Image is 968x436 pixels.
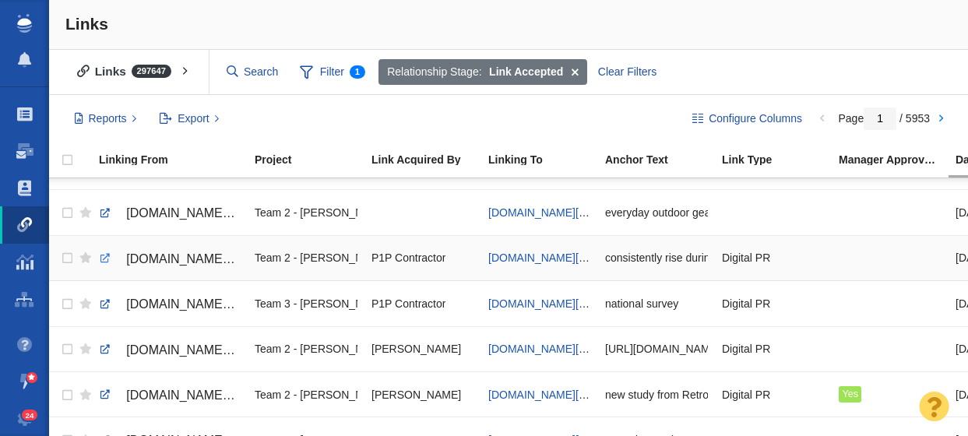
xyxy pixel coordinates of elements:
div: national survey [605,287,708,320]
div: Manager Approved Link? [839,154,954,165]
button: Configure Columns [684,106,811,132]
span: 1 [350,65,365,79]
div: consistently rise during holiday weekends [605,241,708,275]
span: 24 [22,410,38,421]
td: Taylor Tomita [364,326,481,371]
div: Link Acquired By [371,154,487,165]
div: Link Type [722,154,837,165]
a: [DOMAIN_NAME][URL][DATE] [99,382,241,409]
span: Reports [89,111,127,127]
div: new study from Retrospec [605,378,708,411]
a: Linking From [99,154,253,167]
td: Digital PR [715,326,832,371]
span: P1P Contractor [371,251,445,265]
span: Yes [842,389,858,399]
span: P1P Contractor [371,297,445,311]
span: Digital PR [722,251,770,265]
span: Page / 5953 [838,112,930,125]
a: Manager Approved Link? [839,154,954,167]
div: Team 2 - [PERSON_NAME] | [PERSON_NAME] | [PERSON_NAME]\Retrospec\Retrospec - Digital PR - [DATE] ... [255,195,357,229]
td: Digital PR [715,281,832,326]
div: Linking To [488,154,604,165]
span: Digital PR [722,342,770,356]
span: [DOMAIN_NAME][URL] [126,297,258,311]
a: Link Type [722,154,837,167]
td: P1P Contractor [364,235,481,280]
span: Digital PR [722,388,770,402]
div: Clear Filters [589,59,665,86]
td: Digital PR [715,235,832,280]
span: Relationship Stage: [387,64,481,80]
div: [URL][DOMAIN_NAME][DATE] [605,332,708,366]
div: Team 3 - [PERSON_NAME] | Summer | [PERSON_NAME]\Credit One Bank\Credit One Bank - Digital PR - Ra... [255,287,357,320]
a: [DOMAIN_NAME][URL][DATE] [488,251,638,264]
button: Export [151,106,228,132]
span: [PERSON_NAME] [371,388,461,402]
span: Filter [291,58,374,87]
td: Yes [832,371,949,417]
span: Digital PR [722,297,770,311]
a: Anchor Text [605,154,720,167]
td: Digital PR [715,371,832,417]
div: Team 2 - [PERSON_NAME] | [PERSON_NAME] | [PERSON_NAME]\Retrospec\Retrospec - Digital PR - [DATE] ... [255,241,357,275]
div: everyday outdoor gear [605,195,708,229]
div: Team 2 - [PERSON_NAME] | [PERSON_NAME] | [PERSON_NAME]\Retrospec\Retrospec - Digital PR - [DATE] ... [255,378,357,411]
span: Configure Columns [709,111,802,127]
span: [DOMAIN_NAME][URL][DATE] [126,343,297,357]
span: Links [65,15,108,33]
a: [DOMAIN_NAME][URL] [488,297,604,310]
span: [PERSON_NAME] [371,342,461,356]
strong: Link Accepted [489,64,563,80]
div: Anchor Text [605,154,720,165]
td: Taylor Tomita [364,371,481,417]
a: [DOMAIN_NAME][URL][DATE] [488,343,638,355]
img: buzzstream_logo_iconsimple.png [17,14,31,33]
span: Export [178,111,209,127]
div: Team 2 - [PERSON_NAME] | [PERSON_NAME] | [PERSON_NAME]\Retrospec\Retrospec - Digital PR - [DATE] ... [255,332,357,366]
td: P1P Contractor [364,281,481,326]
div: Project [255,154,370,165]
input: Search [220,58,286,86]
div: Linking From [99,154,253,165]
a: [DOMAIN_NAME][URL][DATE] [488,389,638,401]
a: Linking To [488,154,604,167]
span: [DOMAIN_NAME][URL] [126,252,258,265]
a: [DOMAIN_NAME][URL] [99,291,241,318]
button: Reports [65,106,146,132]
a: [DOMAIN_NAME][URL][DATE] [99,337,241,364]
a: [DOMAIN_NAME][URL] [488,206,604,219]
span: [DOMAIN_NAME][URL] [126,206,258,220]
span: [DOMAIN_NAME][URL][DATE] [126,389,297,402]
a: [DOMAIN_NAME][URL] [99,200,241,227]
a: Link Acquired By [371,154,487,167]
a: [DOMAIN_NAME][URL] [99,246,241,272]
